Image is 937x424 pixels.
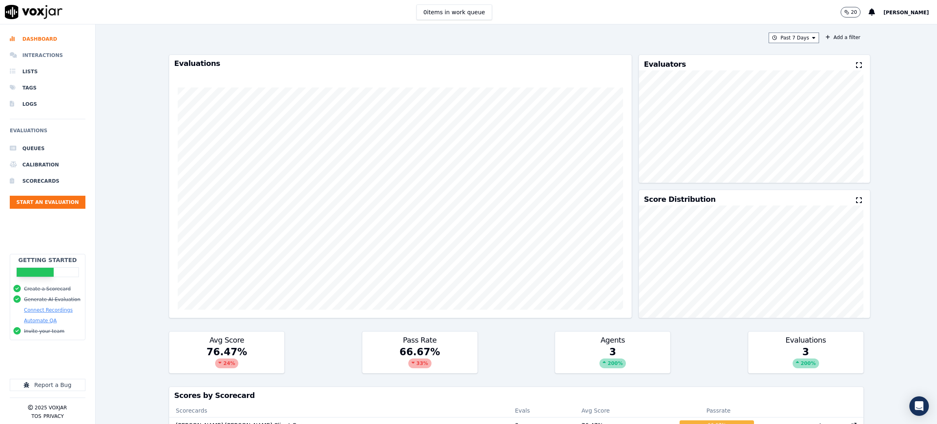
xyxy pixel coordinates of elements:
div: Open Intercom Messenger [909,396,929,416]
div: 33 % [408,358,431,368]
button: Create a Scorecard [24,286,71,292]
a: Interactions [10,47,85,63]
button: Invite your team [24,328,64,334]
h3: Scores by Scorecard [174,392,858,399]
button: Connect Recordings [24,307,73,313]
button: 0items in work queue [416,4,492,20]
div: 200 % [599,358,626,368]
h3: Avg Score [174,337,279,344]
h3: Pass Rate [367,337,473,344]
img: voxjar logo [5,5,63,19]
h3: Evaluators [644,61,686,68]
div: 3 [555,345,670,373]
button: Generate AI Evaluation [24,296,81,303]
div: 3 [748,345,863,373]
h3: Agents [560,337,665,344]
a: Logs [10,96,85,112]
div: 24 % [215,358,238,368]
button: Privacy [44,413,64,420]
button: Past 7 Days [769,33,819,43]
th: Avg Score [575,404,673,417]
button: Automate QA [24,317,57,324]
a: Scorecards [10,173,85,189]
button: Add a filter [822,33,863,42]
th: Evals [508,404,575,417]
a: Queues [10,140,85,157]
a: Tags [10,80,85,96]
h6: Evaluations [10,126,85,140]
a: Dashboard [10,31,85,47]
div: 76.47 % [169,345,284,373]
button: [PERSON_NAME] [883,7,937,17]
div: 200 % [793,358,819,368]
p: 2025 Voxjar [35,404,67,411]
p: 20 [851,9,857,15]
h3: Evaluations [753,337,859,344]
span: [PERSON_NAME] [883,10,929,15]
div: 66.67 % [362,345,477,373]
h3: Evaluations [174,60,627,67]
h3: Score Distribution [644,196,715,203]
a: Lists [10,63,85,80]
button: Start an Evaluation [10,196,85,209]
th: Passrate [673,404,764,417]
button: 20 [841,7,861,17]
button: Report a Bug [10,379,85,391]
button: 20 [841,7,869,17]
a: Calibration [10,157,85,173]
th: Scorecards [169,404,508,417]
button: TOS [31,413,41,420]
h2: Getting Started [18,256,77,264]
